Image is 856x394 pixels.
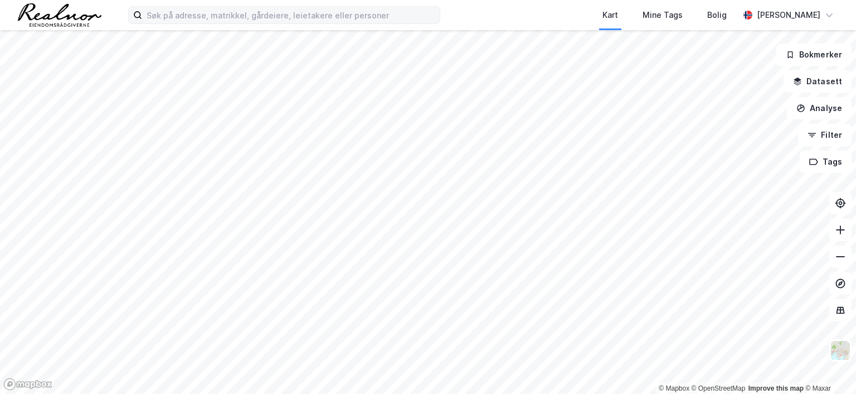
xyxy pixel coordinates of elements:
button: Filter [798,124,852,146]
a: Improve this map [748,385,804,392]
div: Kontrollprogram for chat [800,340,856,394]
a: OpenStreetMap [692,385,746,392]
button: Datasett [784,70,852,93]
a: Mapbox homepage [3,378,52,391]
a: Mapbox [659,385,689,392]
div: Bolig [707,8,727,22]
button: Tags [800,151,852,173]
button: Analyse [787,97,852,119]
iframe: Chat Widget [800,340,856,394]
button: Bokmerker [776,44,852,66]
input: Søk på adresse, matrikkel, gårdeiere, leietakere eller personer [142,7,440,23]
div: [PERSON_NAME] [757,8,820,22]
img: Z [830,340,851,361]
div: Kart [602,8,618,22]
img: realnor-logo.934646d98de889bb5806.png [18,3,101,27]
div: Mine Tags [643,8,683,22]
